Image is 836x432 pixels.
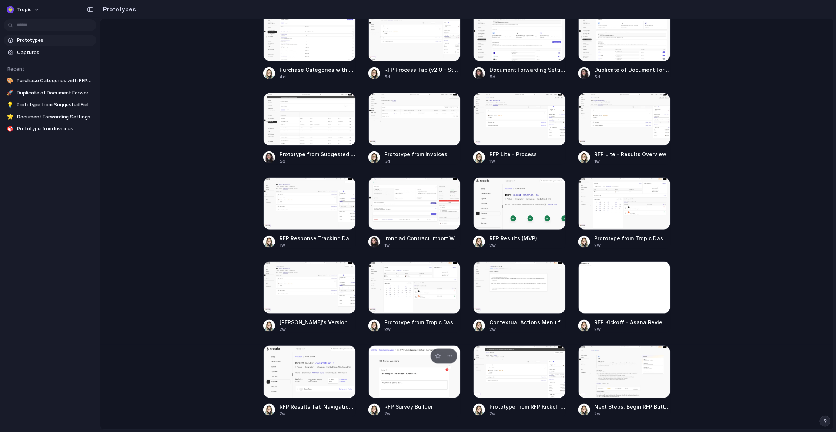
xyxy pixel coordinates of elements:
span: RFP Process Tab (v2.0 - Standard) [385,66,461,74]
button: Tropic [4,4,43,16]
a: Document Forwarding SettingsDocument Forwarding Settings5d [473,9,566,80]
span: Duplicate of Document Forwarding Settings [17,89,93,97]
a: RFP Results Tab Navigation Based on Review ActionRFP Results Tab Navigation Based on Review Action2w [263,345,356,417]
span: RFP Results Tab Navigation Based on Review Action [280,403,356,411]
div: 5d [385,158,461,165]
span: RFP Lite - Results Overview [595,150,671,158]
div: 1w [280,242,356,249]
a: RFP Lite - ProcessRFP Lite - Process1w [473,93,566,164]
span: [PERSON_NAME]'s Version of RFP Survey Customizer [280,318,356,326]
div: 🎯 [7,125,14,133]
a: Ironclad Contract Import WizardIronclad Contract Import Wizard1w [368,177,461,249]
div: 2w [385,326,461,333]
div: 2w [280,411,356,417]
span: RFP Lite - Process [489,150,566,158]
a: Prototype from Suggested Fields SettingsPrototype from Suggested Fields Settings5d [263,93,356,164]
div: 2w [595,411,671,417]
span: Prototype from Tropic Dashboard [385,318,461,326]
a: Prototypes [4,35,96,46]
a: 🚀Duplicate of Document Forwarding Settings [4,87,96,98]
span: Contextual Actions Menu for Tropic [489,318,566,326]
a: Duplicate of Document Forwarding SettingsDuplicate of Document Forwarding Settings5d [578,9,671,80]
span: Prototype from Suggested Fields Settings [280,150,356,158]
a: Captures [4,47,96,58]
span: Prototype from Invoices [385,150,461,158]
div: 1w [385,242,461,249]
div: 2w [489,242,566,249]
a: 🎯Prototype from Invoices [4,123,96,134]
span: Prototype from Invoices [17,125,93,133]
span: RFP Results (MVP) [489,234,566,242]
span: Ironclad Contract Import Wizard [385,234,461,242]
div: 1w [489,158,566,165]
span: RFP Response Tracking Dashboard [280,234,356,242]
a: Prototype from Tropic DashboardPrototype from Tropic Dashboard2w [368,261,461,333]
a: Prototype from InvoicesPrototype from Invoices5d [368,93,461,164]
div: 🚀 [7,89,14,97]
span: Prototype from Suggested Fields Settings [17,101,93,108]
div: 1w [595,158,671,165]
a: RFP Process Tab (v2.0 - Standard)RFP Process Tab (v2.0 - Standard)5d [368,9,461,80]
div: 5d [595,74,671,80]
a: RFP Survey BuilderRFP Survey Builder2w [368,345,461,417]
span: Prototype from Tropic Dashboard v2 [595,234,671,242]
div: 2w [595,242,671,249]
div: 2w [489,411,566,417]
span: RFP Kickoff - Asana Reviews Interface Update [595,318,671,326]
a: 💡Prototype from Suggested Fields Settings [4,99,96,110]
span: RFP Survey Builder [385,403,461,411]
a: Purchase Categories with RFPs TabPurchase Categories with RFPs Tab4d [263,9,356,80]
a: RFP Lite - Results OverviewRFP Lite - Results Overview1w [578,93,671,164]
span: Document Forwarding Settings [17,113,93,121]
div: 🎨 [7,77,14,84]
div: 💡 [7,101,14,108]
div: 5d [280,158,356,165]
div: 2w [595,326,671,333]
span: Purchase Categories with RFPs Tab [17,77,93,84]
div: 2w [280,326,356,333]
a: Prototype from RFP Kickoff - AsanaPrototype from RFP Kickoff - Asana2w [473,345,566,417]
div: 2w [385,411,461,417]
div: ⭐ [7,113,14,121]
div: 2w [489,326,566,333]
span: Purchase Categories with RFPs Tab [280,66,356,74]
span: Prototype from RFP Kickoff - Asana [489,403,566,411]
span: Duplicate of Document Forwarding Settings [595,66,671,74]
div: 4d [280,74,356,80]
div: 5d [385,74,461,80]
span: Document Forwarding Settings [489,66,566,74]
span: Tropic [17,6,32,13]
span: Prototypes [17,37,93,44]
h2: Prototypes [100,5,136,14]
a: RFP Results (MVP)RFP Results (MVP)2w [473,177,566,249]
a: 🎨Purchase Categories with RFPs Tab [4,75,96,86]
span: Captures [17,49,93,56]
a: ⭐Document Forwarding Settings [4,111,96,123]
a: Contextual Actions Menu for TropicContextual Actions Menu for Tropic2w [473,261,566,333]
a: Prototype from Tropic Dashboard v2Prototype from Tropic Dashboard v22w [578,177,671,249]
div: 5d [489,74,566,80]
a: RFP Response Tracking DashboardRFP Response Tracking Dashboard1w [263,177,356,249]
a: Sheri's Version of RFP Survey Customizer[PERSON_NAME]'s Version of RFP Survey Customizer2w [263,261,356,333]
a: RFP Kickoff - Asana Reviews Interface UpdateRFP Kickoff - Asana Reviews Interface Update2w [578,261,671,333]
span: Recent [7,66,24,72]
a: Next Steps: Begin RFP ButtonNext Steps: Begin RFP Button2w [578,345,671,417]
span: Next Steps: Begin RFP Button [595,403,671,411]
